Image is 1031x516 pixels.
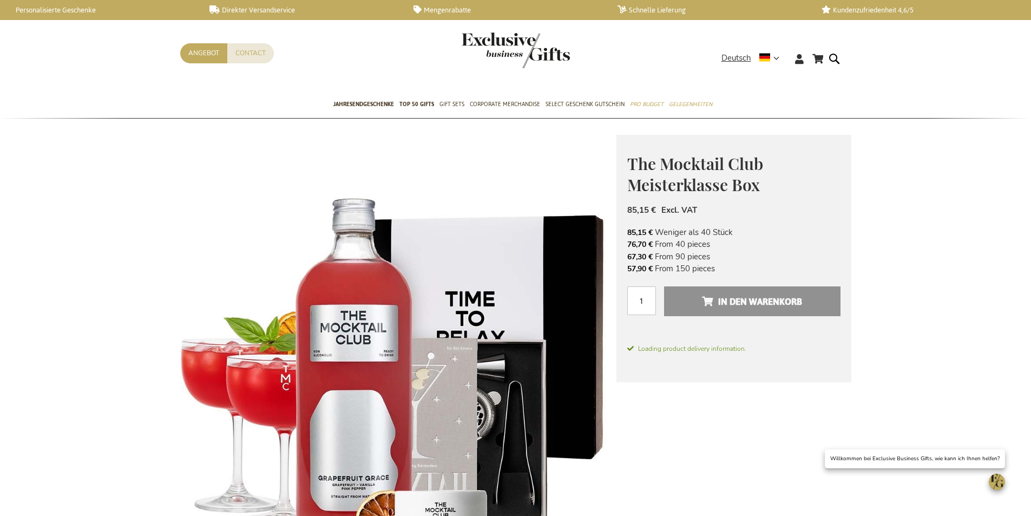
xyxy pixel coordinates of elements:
[546,92,625,119] a: Select Geschenk Gutschein
[546,99,625,110] span: Select Geschenk Gutschein
[180,43,227,63] a: Angebot
[627,344,840,354] span: Loading product delivery information.
[627,153,763,195] span: The Mocktail Club Meisterklasse Box
[627,205,656,215] span: 85,15 €
[627,252,653,262] span: 67,30 €
[470,92,540,119] a: Corporate Merchandise
[627,286,656,315] input: Menge
[462,32,570,68] img: Exclusive Business gifts logo
[669,99,712,110] span: Gelegenheiten
[627,227,653,238] span: 85,15 €
[661,205,697,215] span: Excl. VAT
[439,99,464,110] span: Gift Sets
[333,99,394,110] span: Jahresendgeschenke
[627,263,840,275] li: From 150 pieces
[627,239,653,250] span: 76,70 €
[721,52,751,64] span: Deutsch
[399,99,434,110] span: TOP 50 Gifts
[627,226,840,238] li: Weniger als 40 Stück
[439,92,464,119] a: Gift Sets
[5,5,192,15] a: Personalisierte Geschenke
[822,5,1008,15] a: Kundenzufriedenheit 4,6/5
[627,264,653,274] span: 57,90 €
[462,32,516,68] a: store logo
[627,238,840,250] li: From 40 pieces
[399,92,434,119] a: TOP 50 Gifts
[333,92,394,119] a: Jahresendgeschenke
[669,92,712,119] a: Gelegenheiten
[630,92,664,119] a: Pro Budget
[470,99,540,110] span: Corporate Merchandise
[209,5,396,15] a: Direkter Versandservice
[413,5,600,15] a: Mengenrabatte
[630,99,664,110] span: Pro Budget
[227,43,274,63] a: Contact
[618,5,804,15] a: Schnelle Lieferung
[627,251,840,263] li: From 90 pieces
